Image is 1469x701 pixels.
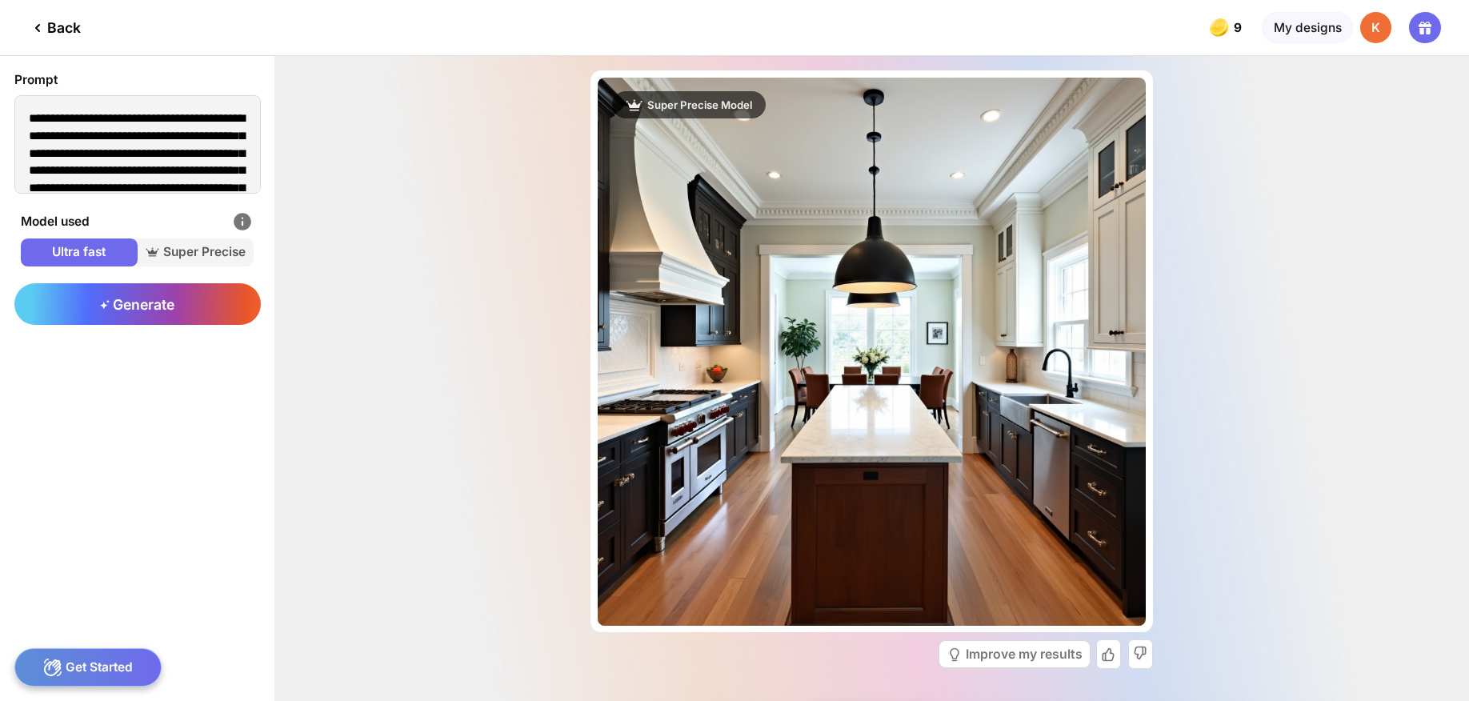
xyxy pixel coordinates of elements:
[21,243,137,261] span: Ultra fast
[100,296,174,313] span: Generate
[1360,12,1392,44] div: K
[14,648,162,687] div: Get Started
[1262,12,1352,44] div: My designs
[612,91,767,118] div: Super Precise Model
[14,70,261,90] div: Prompt
[1234,21,1245,35] span: 9
[28,18,81,38] div: Back
[21,211,253,232] div: Model used
[138,243,254,261] span: Super Precise
[966,648,1083,661] div: Improve my results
